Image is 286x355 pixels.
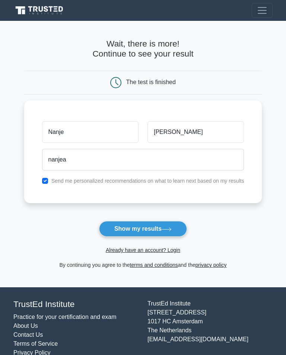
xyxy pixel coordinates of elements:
[196,262,227,268] a: privacy policy
[24,39,262,59] h4: Wait, there is more! Continue to see your result
[13,314,117,320] a: Practice for your certification and exam
[99,221,187,237] button: Show my results
[147,121,244,143] input: Last name
[13,323,38,329] a: About Us
[13,340,58,347] a: Terms of Service
[42,149,244,170] input: Email
[51,178,244,184] label: Send me personalized recommendations on what to learn next based on my results
[13,332,43,338] a: Contact Us
[42,121,139,143] input: First name
[13,299,139,309] h4: TrustEd Institute
[130,262,178,268] a: terms and conditions
[106,247,180,253] a: Already have an account? Login
[126,79,176,86] div: The test is finished
[20,260,267,269] div: By continuing you agree to the and the
[252,3,273,18] button: Toggle navigation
